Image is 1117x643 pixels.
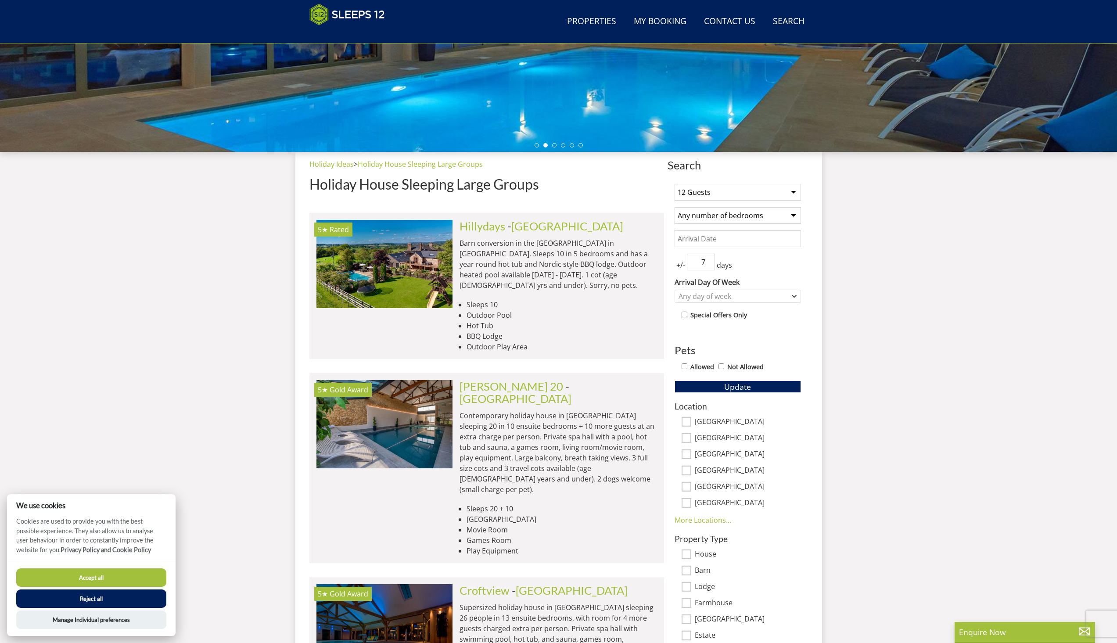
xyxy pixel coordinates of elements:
h3: Property Type [675,534,801,543]
p: Barn conversion in the [GEOGRAPHIC_DATA] in [GEOGRAPHIC_DATA]. Sleeps 10 in 5 bedrooms and has a ... [460,238,657,291]
input: Arrival Date [675,230,801,247]
a: 5★ Rated [316,220,453,308]
label: [GEOGRAPHIC_DATA] [695,434,801,443]
div: Any day of week [676,291,790,301]
span: Croftview has been awarded a Gold Award by Visit England [330,589,368,599]
span: Hillydays has a 5 star rating under the Quality in Tourism Scheme [318,225,328,234]
a: [GEOGRAPHIC_DATA] [516,584,628,597]
span: Churchill 20 has a 5 star rating under the Quality in Tourism Scheme [318,385,328,395]
a: Hillydays [460,219,505,233]
a: [PERSON_NAME] 20 [460,380,563,393]
button: Manage Individual preferences [16,611,166,629]
span: - [512,584,628,597]
p: Contemporary holiday house in [GEOGRAPHIC_DATA] sleeping 20 in 10 ensuite bedrooms + 10 more gues... [460,410,657,495]
li: [GEOGRAPHIC_DATA] [467,514,657,524]
iframe: Customer reviews powered by Trustpilot [305,31,397,38]
h2: We use cookies [7,501,176,510]
li: Hot Tub [467,320,657,331]
li: Play Equipment [467,546,657,556]
img: open-uri20231109-69-pb86i6.original. [316,380,453,468]
a: Holiday House Sleeping Large Groups [358,159,483,169]
span: > [354,159,358,169]
label: Lodge [695,582,801,592]
a: [GEOGRAPHIC_DATA] [511,219,623,233]
label: [GEOGRAPHIC_DATA] [695,615,801,625]
li: Sleeps 10 [467,299,657,310]
label: Barn [695,566,801,576]
a: [GEOGRAPHIC_DATA] [460,392,571,405]
a: More Locations... [675,515,731,525]
a: Holiday Ideas [309,159,354,169]
button: Accept all [16,568,166,587]
span: - [460,380,571,405]
span: - [507,219,623,233]
a: Privacy Policy and Cookie Policy [61,546,151,553]
span: +/- [675,260,687,270]
label: Allowed [690,362,714,372]
label: Special Offers Only [690,310,747,320]
img: Sleeps 12 [309,4,385,25]
a: 5★ Gold Award [316,380,453,468]
span: days [715,260,734,270]
h3: Location [675,402,801,411]
li: BBQ Lodge [467,331,657,341]
div: Combobox [675,290,801,303]
label: Arrival Day Of Week [675,277,801,287]
label: [GEOGRAPHIC_DATA] [695,482,801,492]
span: Croftview has a 5 star rating under the Quality in Tourism Scheme [318,589,328,599]
h1: Holiday House Sleeping Large Groups [309,176,664,192]
li: Outdoor Pool [467,310,657,320]
a: My Booking [630,12,690,32]
span: Churchill 20 has been awarded a Gold Award by Visit England [330,385,368,395]
label: [GEOGRAPHIC_DATA] [695,417,801,427]
a: Search [769,12,808,32]
span: Update [724,381,751,392]
li: Outdoor Play Area [467,341,657,352]
li: Movie Room [467,524,657,535]
p: Enquire Now [959,626,1091,638]
li: Sleeps 20 + 10 [467,503,657,514]
button: Reject all [16,589,166,608]
a: Contact Us [700,12,759,32]
img: hillydays-holiday-home-accommodation-devon-sleeping-10.original.jpg [316,220,453,308]
h3: Pets [675,345,801,356]
li: Games Room [467,535,657,546]
label: Estate [695,631,801,641]
a: Properties [564,12,620,32]
button: Update [675,381,801,393]
label: Farmhouse [695,599,801,608]
p: Cookies are used to provide you with the best possible experience. They also allow us to analyse ... [7,517,176,561]
label: [GEOGRAPHIC_DATA] [695,499,801,508]
label: Not Allowed [727,362,764,372]
label: [GEOGRAPHIC_DATA] [695,450,801,460]
label: [GEOGRAPHIC_DATA] [695,466,801,476]
a: Croftview [460,584,510,597]
span: Rated [330,225,349,234]
span: Search [668,159,808,171]
label: House [695,550,801,560]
